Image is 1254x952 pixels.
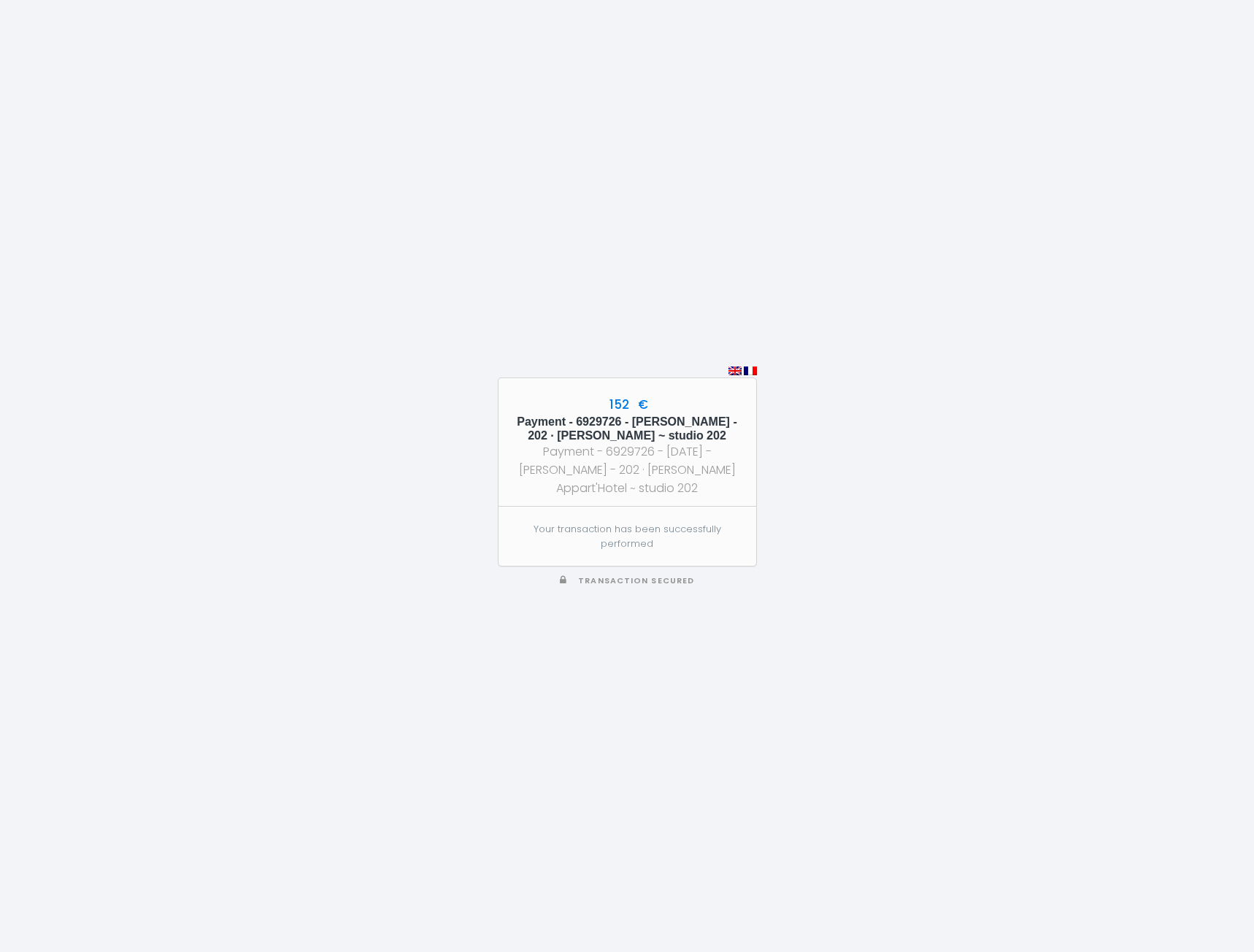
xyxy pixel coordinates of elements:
[512,415,743,442] h5: Payment - 6929726 - [PERSON_NAME] - 202 · [PERSON_NAME] ~ studio 202
[514,522,739,551] p: Your transaction has been successfully performed
[744,366,757,375] img: fr.png
[728,366,742,375] img: en.png
[512,442,743,497] div: Payment - 6929726 - [DATE] - [PERSON_NAME] - 202 · [PERSON_NAME] Appart'Hotel ~ studio 202
[606,396,648,413] span: 152 €
[578,575,694,586] span: Transaction secured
